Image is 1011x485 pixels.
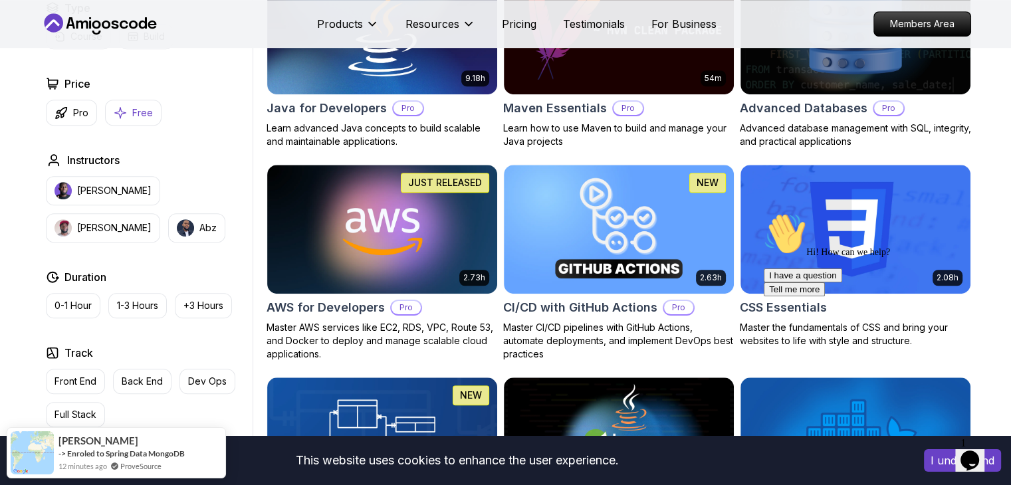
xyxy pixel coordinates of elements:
[5,5,48,48] img: :wave:
[117,299,158,312] p: 1-3 Hours
[740,99,867,118] h2: Advanced Databases
[317,16,379,43] button: Products
[58,435,138,446] span: [PERSON_NAME]
[55,182,72,199] img: instructor img
[199,221,217,235] p: Abz
[664,301,693,314] p: Pro
[55,408,96,421] p: Full Stack
[67,448,185,458] a: Enroled to Spring Data MongoDB
[132,106,153,120] p: Free
[105,100,162,126] button: Free
[64,269,106,285] h2: Duration
[46,369,105,394] button: Front End
[955,432,998,472] iframe: chat widget
[73,106,88,120] p: Pro
[924,449,1001,472] button: Accept cookies
[614,102,643,115] p: Pro
[58,448,66,458] span: ->
[874,102,903,115] p: Pro
[503,164,734,361] a: CI/CD with GitHub Actions card2.63hNEWCI/CD with GitHub ActionsProMaster CI/CD pipelines with Git...
[705,73,722,84] p: 54m
[122,375,163,388] p: Back End
[175,293,232,318] button: +3 Hours
[405,16,459,32] p: Resources
[267,298,385,317] h2: AWS for Developers
[697,176,719,189] p: NEW
[267,164,498,361] a: AWS for Developers card2.73hJUST RELEASEDAWS for DevelopersProMaster AWS services like EC2, RDS, ...
[267,321,498,361] p: Master AWS services like EC2, RDS, VPC, Route 53, and Docker to deploy and manage scalable cloud ...
[64,76,90,92] h2: Price
[77,184,152,197] p: [PERSON_NAME]
[46,213,160,242] button: instructor img[PERSON_NAME]
[11,431,54,474] img: provesource social proof notification image
[405,16,475,43] button: Resources
[267,122,498,148] p: Learn advanced Java concepts to build scalable and maintainable applications.
[700,272,722,283] p: 2.63h
[503,321,734,361] p: Master CI/CD pipelines with GitHub Actions, automate deployments, and implement DevOps best pract...
[465,73,485,84] p: 9.18h
[503,99,607,118] h2: Maven Essentials
[179,369,235,394] button: Dev Ops
[740,165,970,294] img: CSS Essentials card
[55,375,96,388] p: Front End
[5,61,84,75] button: I have a question
[168,213,225,242] button: instructor imgAbz
[108,293,167,318] button: 1-3 Hours
[740,122,971,148] p: Advanced database management with SQL, integrity, and practical applications
[563,16,625,32] a: Testimonials
[463,272,485,283] p: 2.73h
[758,207,998,425] iframe: chat widget
[393,102,423,115] p: Pro
[67,152,120,168] h2: Instructors
[64,345,93,361] h2: Track
[183,299,223,312] p: +3 Hours
[10,446,904,475] div: This website uses cookies to enhance the user experience.
[503,122,734,148] p: Learn how to use Maven to build and manage your Java projects
[5,5,245,89] div: 👋Hi! How can we help?I have a questionTell me more
[5,75,66,89] button: Tell me more
[740,321,971,347] p: Master the fundamentals of CSS and bring your websites to life with style and structure.
[502,16,536,32] a: Pricing
[267,165,497,294] img: AWS for Developers card
[77,221,152,235] p: [PERSON_NAME]
[408,176,482,189] p: JUST RELEASED
[874,12,970,36] p: Members Area
[46,293,100,318] button: 0-1 Hour
[503,298,657,317] h2: CI/CD with GitHub Actions
[873,11,971,37] a: Members Area
[177,219,194,237] img: instructor img
[120,460,162,472] a: ProveSource
[651,16,717,32] a: For Business
[460,389,482,402] p: NEW
[113,369,171,394] button: Back End
[740,164,971,347] a: CSS Essentials card2.08hCSS EssentialsMaster the fundamentals of CSS and bring your websites to l...
[188,375,227,388] p: Dev Ops
[317,16,363,32] p: Products
[58,460,107,472] span: 12 minutes ago
[392,301,421,314] p: Pro
[740,298,827,317] h2: CSS Essentials
[55,299,92,312] p: 0-1 Hour
[504,165,734,294] img: CI/CD with GitHub Actions card
[267,99,387,118] h2: Java for Developers
[46,176,160,205] button: instructor img[PERSON_NAME]
[55,219,72,237] img: instructor img
[5,40,132,50] span: Hi! How can we help?
[46,402,105,427] button: Full Stack
[46,100,97,126] button: Pro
